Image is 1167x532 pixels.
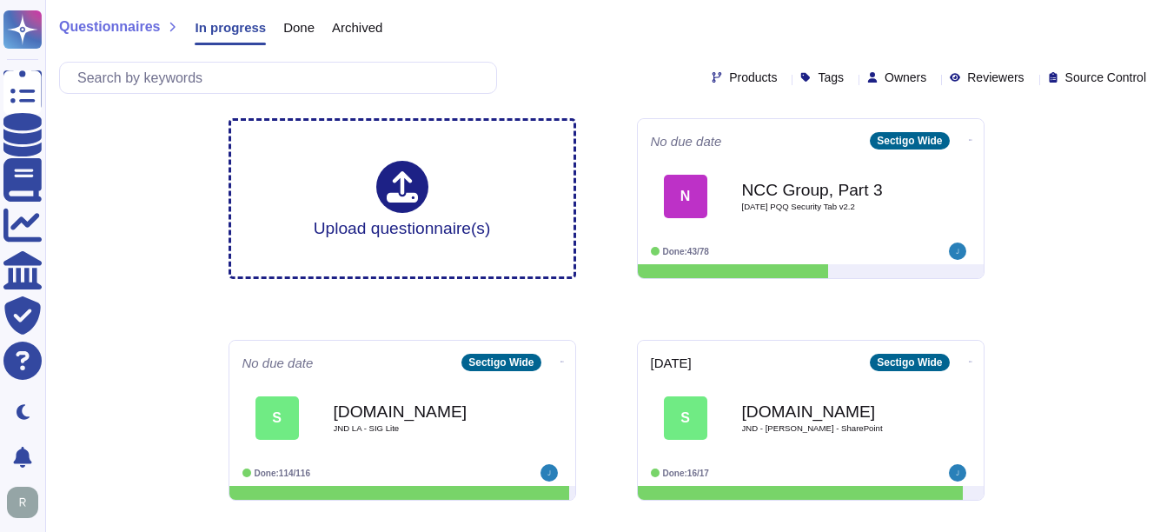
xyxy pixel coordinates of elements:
[59,20,160,34] span: Questionnaires
[742,424,916,433] span: JND - [PERSON_NAME] - SharePoint
[742,403,916,420] b: [DOMAIN_NAME]
[949,243,966,260] img: user
[283,21,315,34] span: Done
[7,487,38,518] img: user
[69,63,496,93] input: Search by keywords
[818,71,844,83] span: Tags
[870,132,949,150] div: Sectigo Wide
[664,396,707,440] div: S
[255,396,299,440] div: S
[870,354,949,371] div: Sectigo Wide
[729,71,777,83] span: Products
[742,182,916,198] b: NCC Group, Part 3
[540,464,558,482] img: user
[742,203,916,211] span: [DATE] PQQ Security Tab v2.2
[314,161,491,236] div: Upload questionnaire(s)
[1065,71,1146,83] span: Source Control
[885,71,926,83] span: Owners
[651,135,722,148] span: No due date
[334,424,507,433] span: JND LA - SIG Lite
[195,21,266,34] span: In progress
[949,464,966,482] img: user
[664,175,707,218] div: N
[461,354,540,371] div: Sectigo Wide
[663,469,709,478] span: Done: 16/17
[332,21,382,34] span: Archived
[242,356,314,369] span: No due date
[967,71,1024,83] span: Reviewers
[334,403,507,420] b: [DOMAIN_NAME]
[255,469,311,478] span: Done: 114/116
[663,247,709,256] span: Done: 43/78
[3,483,50,522] button: user
[651,356,692,369] span: [DATE]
